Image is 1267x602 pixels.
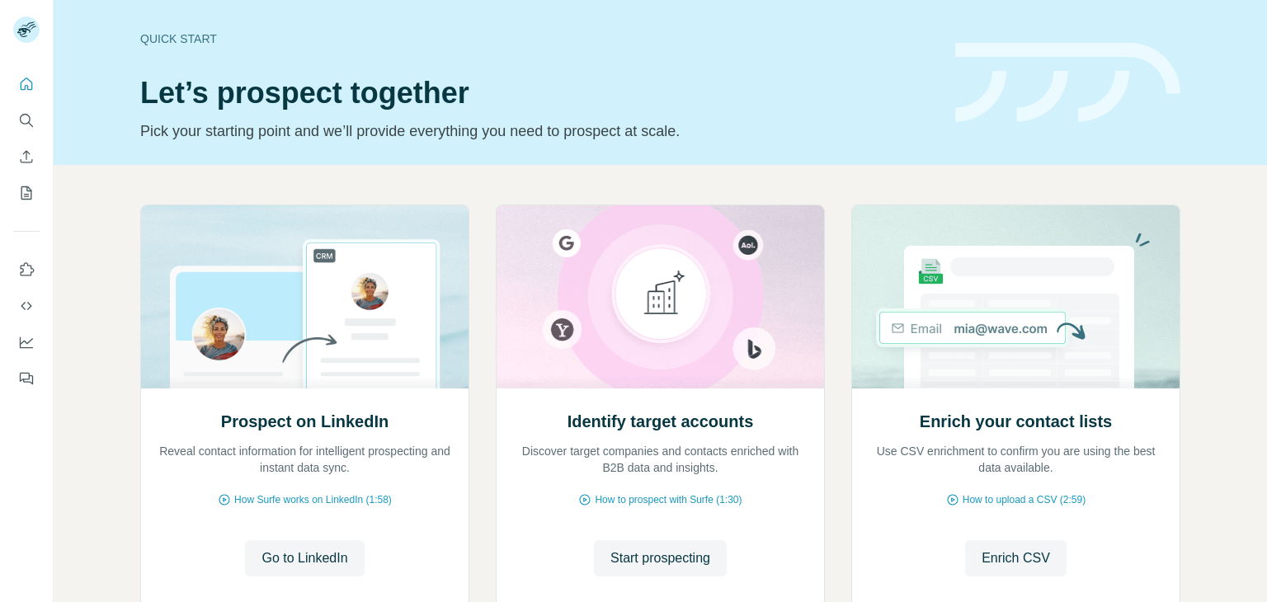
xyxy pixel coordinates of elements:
[13,327,40,357] button: Dashboard
[955,43,1180,123] img: banner
[221,410,389,433] h2: Prospect on LinkedIn
[158,443,452,476] p: Reveal contact information for intelligent prospecting and instant data sync.
[234,492,392,507] span: How Surfe works on LinkedIn (1:58)
[982,548,1050,568] span: Enrich CSV
[13,178,40,208] button: My lists
[261,548,347,568] span: Go to LinkedIn
[963,492,1086,507] span: How to upload a CSV (2:59)
[610,548,710,568] span: Start prospecting
[140,77,935,110] h1: Let’s prospect together
[594,540,727,576] button: Start prospecting
[851,205,1180,388] img: Enrich your contact lists
[140,205,469,388] img: Prospect on LinkedIn
[869,443,1163,476] p: Use CSV enrichment to confirm you are using the best data available.
[595,492,742,507] span: How to prospect with Surfe (1:30)
[245,540,364,576] button: Go to LinkedIn
[140,31,935,47] div: Quick start
[568,410,754,433] h2: Identify target accounts
[13,69,40,99] button: Quick start
[13,106,40,135] button: Search
[13,291,40,321] button: Use Surfe API
[496,205,825,388] img: Identify target accounts
[13,364,40,393] button: Feedback
[513,443,808,476] p: Discover target companies and contacts enriched with B2B data and insights.
[13,255,40,285] button: Use Surfe on LinkedIn
[965,540,1067,576] button: Enrich CSV
[13,142,40,172] button: Enrich CSV
[140,120,935,143] p: Pick your starting point and we’ll provide everything you need to prospect at scale.
[920,410,1112,433] h2: Enrich your contact lists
